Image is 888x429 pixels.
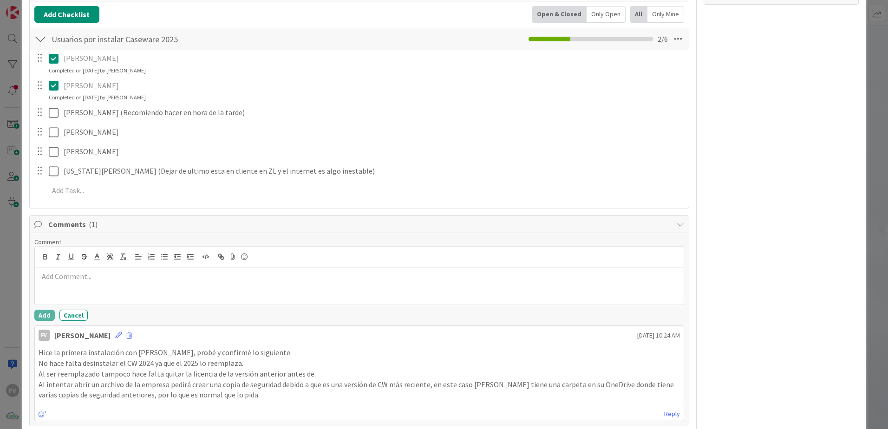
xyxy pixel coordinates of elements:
[587,6,626,23] div: Only Open
[658,33,668,45] span: 2 / 6
[39,330,50,341] div: FV
[664,408,680,420] a: Reply
[64,80,682,91] p: [PERSON_NAME]
[34,310,55,321] button: Add
[49,93,146,102] div: Completed on [DATE] by [PERSON_NAME]
[34,238,61,246] span: Comment
[532,6,587,23] div: Open & Closed
[49,66,146,75] div: Completed on [DATE] by [PERSON_NAME]
[39,347,680,358] p: Hice la primera instalación con [PERSON_NAME], probé y confirmé lo siguiente:
[637,331,680,340] span: [DATE] 10:24 AM
[64,166,682,176] p: [US_STATE][PERSON_NAME] (Dejar de ultimo esta en cliente en ZL y el internet es algo inestable)
[59,310,88,321] button: Cancel
[39,369,680,379] p: Al ser reemplazado tampoco hace falta quitar la licencia de la versión anterior antes de.
[64,127,682,137] p: [PERSON_NAME]
[34,6,99,23] button: Add Checklist
[48,31,257,47] input: Add Checklist...
[630,6,647,23] div: All
[39,358,680,369] p: No hace falta desinstalar el CW 2024 ya que el 2025 lo reemplaza.
[39,379,680,400] p: Al intentar abrir un archivo de la empresa pedirá crear una copia de seguridad debido a que es un...
[647,6,684,23] div: Only Mine
[64,53,682,64] p: [PERSON_NAME]
[64,107,682,118] p: [PERSON_NAME] (Recomiendo hacer en hora de la tarde)
[54,330,111,341] div: [PERSON_NAME]
[48,219,672,230] span: Comments
[89,220,98,229] span: ( 1 )
[64,146,682,157] p: [PERSON_NAME]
